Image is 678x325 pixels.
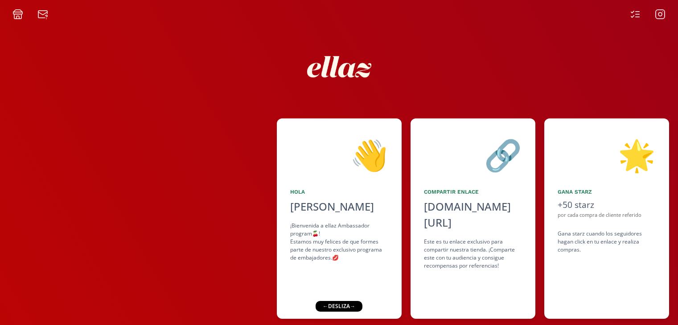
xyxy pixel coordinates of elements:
img: nKmKAABZpYV7 [299,27,379,107]
div: ¡Bienvenida a ellaz Ambassador program🍒! Estamos muy felices de que formes parte de nuestro exclu... [290,222,388,262]
div: [DOMAIN_NAME][URL] [424,199,522,231]
div: por cada compra de cliente referido [558,211,656,219]
div: +50 starz [558,199,656,211]
div: Gana starz cuando los seguidores hagan click en tu enlace y realiza compras . [558,230,656,254]
div: Hola [290,188,388,196]
div: 🌟 [558,132,656,177]
div: Gana starz [558,188,656,196]
div: 🔗 [424,132,522,177]
div: Compartir Enlace [424,188,522,196]
div: [PERSON_NAME] [290,199,388,215]
div: Este es tu enlace exclusivo para compartir nuestra tienda. ¡Comparte este con tu audiencia y cons... [424,238,522,270]
div: ← desliza → [316,301,362,312]
div: 👋 [290,132,388,177]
